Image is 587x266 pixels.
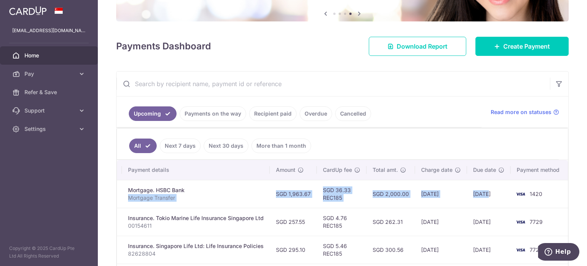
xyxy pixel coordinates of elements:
[538,243,579,262] iframe: Opens a widget where you can find more information
[513,245,528,255] img: Bank Card
[249,106,297,121] a: Recipient paid
[128,242,264,250] div: Insurance. Singapore Life Ltd: Life Insurance Policies
[128,186,264,194] div: Mortgage. HSBC Bank
[24,52,75,59] span: Home
[129,139,157,153] a: All
[317,180,366,208] td: SGD 36.33 REC185
[491,108,559,116] a: Read more on statuses
[513,217,528,227] img: Bank Card
[467,208,511,236] td: [DATE]
[475,37,569,56] a: Create Payment
[513,189,528,199] img: Bank Card
[160,139,201,153] a: Next 7 days
[415,180,467,208] td: [DATE]
[511,160,569,180] th: Payment method
[467,180,511,208] td: [DATE]
[180,106,246,121] a: Payments on the way
[9,6,47,15] img: CardUp
[24,125,75,133] span: Settings
[128,194,264,202] p: Mortgage Transfer
[24,70,75,78] span: Pay
[491,108,551,116] span: Read more on statuses
[366,236,415,264] td: SGD 300.56
[467,236,511,264] td: [DATE]
[473,166,496,174] span: Due date
[530,191,542,197] span: 1420
[335,106,371,121] a: Cancelled
[128,214,264,222] div: Insurance. Tokio Marine Life Insurance Singapore Ltd
[270,236,317,264] td: SGD 295.10
[530,246,543,253] span: 7729
[117,72,550,96] input: Search by recipient name, payment id or reference
[251,139,311,153] a: More than 1 month
[317,208,366,236] td: SGD 4.76 REC185
[300,106,332,121] a: Overdue
[369,37,466,56] a: Download Report
[373,166,398,174] span: Total amt.
[24,107,75,114] span: Support
[323,166,352,174] span: CardUp fee
[415,208,467,236] td: [DATE]
[366,180,415,208] td: SGD 2,000.00
[317,236,366,264] td: SGD 5.46 REC185
[116,39,211,53] h4: Payments Dashboard
[204,139,248,153] a: Next 30 days
[503,42,550,51] span: Create Payment
[129,106,177,121] a: Upcoming
[421,166,452,174] span: Charge date
[12,27,86,34] p: [EMAIL_ADDRESS][DOMAIN_NAME]
[366,208,415,236] td: SGD 262.31
[415,236,467,264] td: [DATE]
[122,160,270,180] th: Payment details
[530,219,543,225] span: 7729
[24,88,75,96] span: Refer & Save
[397,42,448,51] span: Download Report
[270,208,317,236] td: SGD 257.55
[128,250,264,258] p: 82628804
[128,222,264,230] p: 00154611
[270,180,317,208] td: SGD 1,963.67
[276,166,295,174] span: Amount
